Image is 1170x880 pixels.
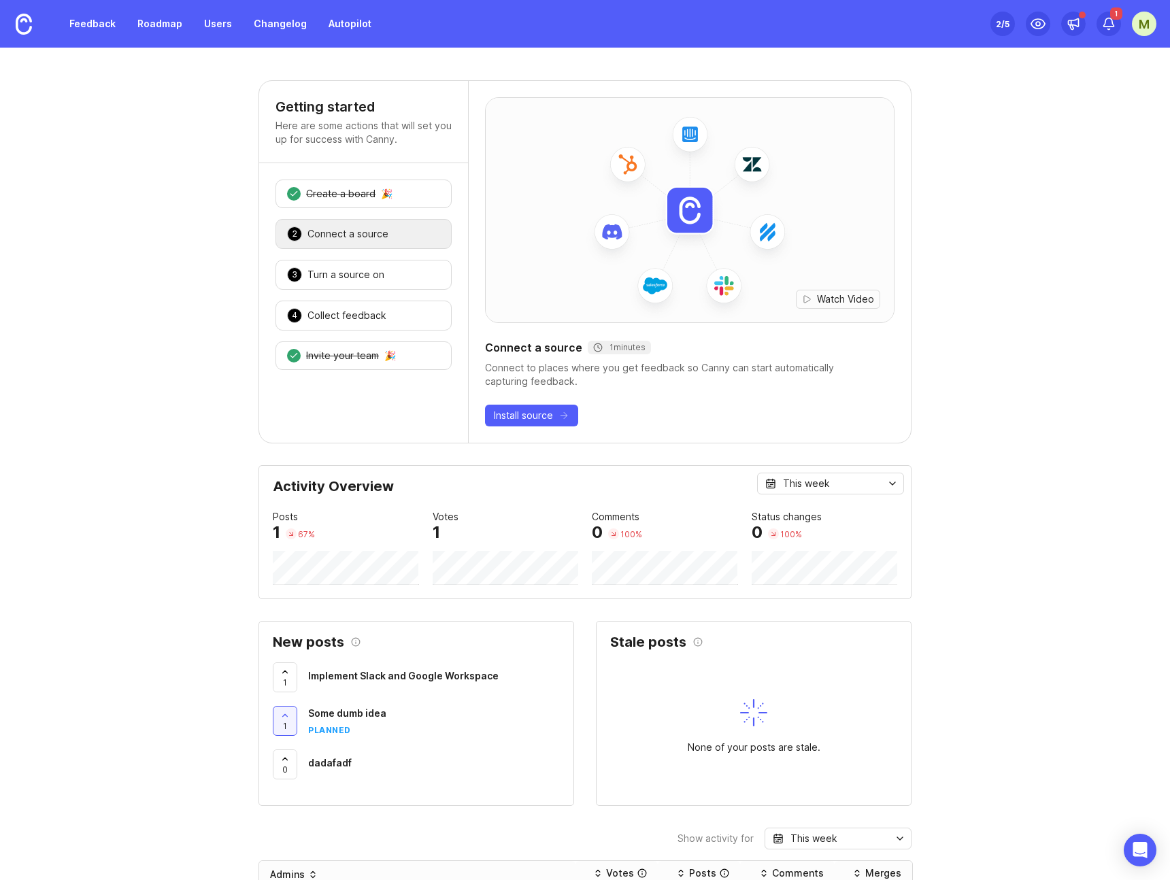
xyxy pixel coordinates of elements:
[61,12,124,36] a: Feedback
[273,524,280,541] div: 1
[273,706,297,736] button: 1
[790,831,837,846] div: This week
[308,724,351,736] div: planned
[273,479,897,504] div: Activity Overview
[16,14,32,35] img: Canny Home
[889,833,911,844] svg: toggle icon
[1110,7,1122,20] span: 1
[273,509,298,524] div: Posts
[306,349,379,362] div: Invite your team
[287,267,302,282] div: 3
[752,524,763,541] div: 0
[780,528,802,540] div: 100 %
[308,757,352,768] span: dadafadf
[275,119,452,146] p: Here are some actions that will set you up for success with Canny.
[772,866,824,880] div: Comments
[996,14,1009,33] div: 2 /5
[308,669,560,687] a: Implement Slack and Google Workspace
[381,189,392,199] div: 🎉
[273,662,297,692] button: 1
[306,187,375,201] div: Create a board
[283,720,287,732] span: 1
[740,699,767,726] img: svg+xml;base64,PHN2ZyB3aWR0aD0iNDAiIGhlaWdodD0iNDAiIGZpbGw9Im5vbmUiIHhtbG5zPSJodHRwOi8vd3d3LnczLm...
[485,361,895,388] div: Connect to places where you get feedback so Canny can start automatically capturing feedback.
[308,706,560,736] a: Some dumb ideaplanned
[307,227,388,241] div: Connect a source
[610,635,686,649] h2: Stale posts
[308,707,386,719] span: Some dumb idea
[990,12,1015,36] button: 2/5
[485,339,895,356] div: Connect a source
[486,88,894,333] img: installed-source-hero-8cc2ac6e746a3ed68ab1d0118ebd9805.png
[688,740,820,755] div: None of your posts are stale.
[308,756,560,774] a: dadafadf
[246,12,315,36] a: Changelog
[433,509,458,524] div: Votes
[384,351,396,360] div: 🎉
[485,405,578,426] button: Install source
[273,635,344,649] h2: New posts
[865,866,901,880] div: Merges
[606,866,634,880] div: Votes
[817,292,874,306] span: Watch Video
[275,97,452,116] h4: Getting started
[287,226,302,241] div: 2
[283,677,287,688] span: 1
[307,268,384,282] div: Turn a source on
[592,509,639,524] div: Comments
[882,478,903,489] svg: toggle icon
[307,309,386,322] div: Collect feedback
[298,528,315,540] div: 67 %
[1124,834,1156,866] div: Open Intercom Messenger
[287,308,302,323] div: 4
[1132,12,1156,36] button: M
[282,764,288,775] span: 0
[752,509,822,524] div: Status changes
[678,834,754,843] div: Show activity for
[796,290,880,309] button: Watch Video
[433,524,440,541] div: 1
[308,670,499,681] span: Implement Slack and Google Workspace
[320,12,380,36] a: Autopilot
[494,409,553,422] span: Install source
[620,528,642,540] div: 100 %
[273,749,297,779] button: 0
[783,476,830,491] div: This week
[129,12,190,36] a: Roadmap
[196,12,240,36] a: Users
[592,524,603,541] div: 0
[689,866,716,880] div: Posts
[593,342,646,353] div: 1 minutes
